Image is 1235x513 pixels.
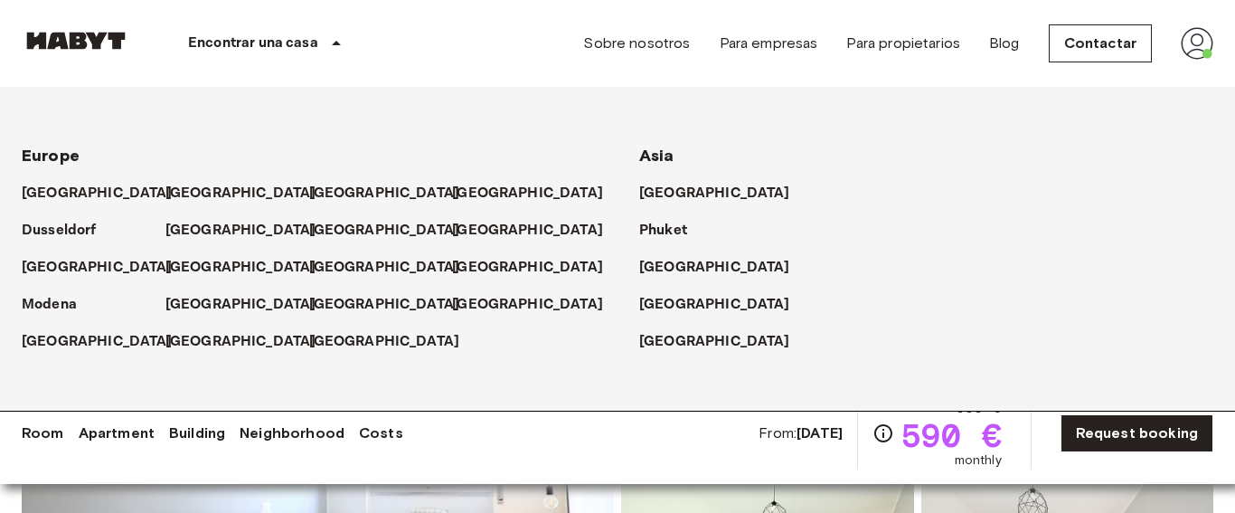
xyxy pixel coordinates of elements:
p: [GEOGRAPHIC_DATA] [165,183,316,204]
p: Phuket [639,220,687,242]
a: [GEOGRAPHIC_DATA] [165,183,335,204]
p: [GEOGRAPHIC_DATA] [165,257,316,279]
a: [GEOGRAPHIC_DATA] [22,257,191,279]
p: [GEOGRAPHIC_DATA] [309,257,460,279]
a: Phuket [639,220,705,242]
p: [GEOGRAPHIC_DATA] [22,331,173,353]
img: Habyt [22,32,130,50]
a: [GEOGRAPHIC_DATA] [309,331,478,353]
p: [GEOGRAPHIC_DATA] [165,220,316,242]
a: [GEOGRAPHIC_DATA] [639,294,808,316]
p: [GEOGRAPHIC_DATA] [22,183,173,204]
a: Contactar [1049,24,1152,62]
a: [GEOGRAPHIC_DATA] [452,294,621,316]
a: [GEOGRAPHIC_DATA] [452,220,621,242]
p: Dusseldorf [22,220,97,242]
svg: Check cost overview for full price breakdown. Please note that discounts apply to new joiners onl... [872,423,894,444]
p: [GEOGRAPHIC_DATA] [452,257,603,279]
p: Encontrar una casa [188,33,318,54]
a: [GEOGRAPHIC_DATA] [309,183,478,204]
a: Request booking [1061,414,1213,452]
a: Para propietarios [846,33,960,54]
p: [GEOGRAPHIC_DATA] [309,294,460,316]
a: [GEOGRAPHIC_DATA] [165,220,335,242]
p: [GEOGRAPHIC_DATA] [639,183,790,204]
a: Building [169,423,225,444]
a: [GEOGRAPHIC_DATA] [639,183,808,204]
p: [GEOGRAPHIC_DATA] [639,257,790,279]
a: [GEOGRAPHIC_DATA] [165,331,335,353]
span: monthly [955,451,1002,470]
a: Neighborhood [240,423,344,444]
p: [GEOGRAPHIC_DATA] [452,183,603,204]
a: Para empresas [720,33,818,54]
p: [GEOGRAPHIC_DATA] [165,294,316,316]
p: [GEOGRAPHIC_DATA] [22,257,173,279]
a: [GEOGRAPHIC_DATA] [309,257,478,279]
a: [GEOGRAPHIC_DATA] [452,257,621,279]
a: Apartment [79,423,155,444]
span: 590 € [901,419,1002,451]
a: [GEOGRAPHIC_DATA] [165,257,335,279]
a: Sobre nosotros [583,33,690,54]
img: avatar [1181,27,1213,60]
p: [GEOGRAPHIC_DATA] [165,331,316,353]
p: [GEOGRAPHIC_DATA] [639,294,790,316]
span: Europe [22,146,80,166]
p: [GEOGRAPHIC_DATA] [309,331,460,353]
a: Modena [22,294,95,316]
p: Modena [22,294,77,316]
a: Blog [989,33,1020,54]
a: [GEOGRAPHIC_DATA] [309,294,478,316]
span: Asia [639,146,674,166]
b: [DATE] [797,424,843,442]
a: [GEOGRAPHIC_DATA] [22,183,191,204]
a: Dusseldorf [22,220,115,242]
p: [GEOGRAPHIC_DATA] [452,220,603,242]
a: [GEOGRAPHIC_DATA] [639,331,808,353]
p: [GEOGRAPHIC_DATA] [309,183,460,204]
a: Room [22,423,64,444]
a: [GEOGRAPHIC_DATA] [639,257,808,279]
a: Costs [359,423,403,444]
a: [GEOGRAPHIC_DATA] [452,183,621,204]
a: [GEOGRAPHIC_DATA] [309,220,478,242]
a: [GEOGRAPHIC_DATA] [22,331,191,353]
p: [GEOGRAPHIC_DATA] [309,220,460,242]
p: [GEOGRAPHIC_DATA] [452,294,603,316]
p: [GEOGRAPHIC_DATA] [639,331,790,353]
span: From: [759,423,843,443]
a: [GEOGRAPHIC_DATA] [165,294,335,316]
